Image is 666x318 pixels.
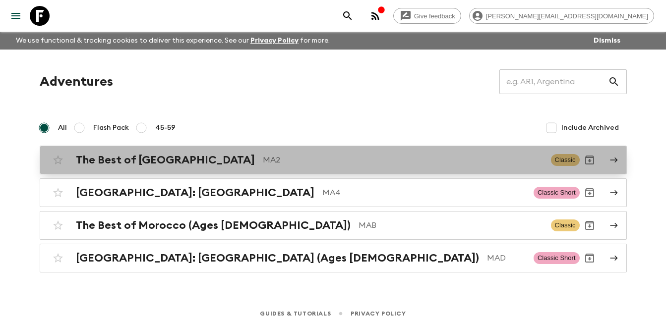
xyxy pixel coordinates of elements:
span: Classic [551,154,580,166]
div: [PERSON_NAME][EMAIL_ADDRESS][DOMAIN_NAME] [469,8,654,24]
span: All [58,123,67,133]
span: Classic [551,219,580,231]
button: Archive [580,183,600,203]
span: Classic Short [534,252,580,264]
p: We use functional & tracking cookies to deliver this experience. See our for more. [12,32,334,50]
span: Give feedback [409,12,461,20]
p: MAB [359,219,543,231]
a: Privacy Policy [250,37,299,44]
h1: Adventures [40,72,113,92]
button: search adventures [338,6,358,26]
a: The Best of [GEOGRAPHIC_DATA]MA2ClassicArchive [40,146,627,174]
button: Archive [580,215,600,235]
button: menu [6,6,26,26]
h2: [GEOGRAPHIC_DATA]: [GEOGRAPHIC_DATA] [76,186,314,199]
span: Classic Short [534,187,580,199]
a: [GEOGRAPHIC_DATA]: [GEOGRAPHIC_DATA]MA4Classic ShortArchive [40,178,627,207]
input: e.g. AR1, Argentina [499,68,608,96]
p: MAD [487,252,526,264]
h2: The Best of [GEOGRAPHIC_DATA] [76,154,255,166]
button: Archive [580,150,600,170]
h2: [GEOGRAPHIC_DATA]: [GEOGRAPHIC_DATA] (Ages [DEMOGRAPHIC_DATA]) [76,252,479,265]
button: Dismiss [591,34,623,48]
h2: The Best of Morocco (Ages [DEMOGRAPHIC_DATA]) [76,219,351,232]
p: MA2 [263,154,543,166]
span: [PERSON_NAME][EMAIL_ADDRESS][DOMAIN_NAME] [481,12,654,20]
span: Flash Pack [93,123,129,133]
span: Include Archived [561,123,619,133]
span: 45-59 [155,123,176,133]
p: MA4 [322,187,526,199]
a: Give feedback [393,8,461,24]
a: The Best of Morocco (Ages [DEMOGRAPHIC_DATA])MABClassicArchive [40,211,627,240]
a: [GEOGRAPHIC_DATA]: [GEOGRAPHIC_DATA] (Ages [DEMOGRAPHIC_DATA])MADClassic ShortArchive [40,244,627,272]
button: Archive [580,248,600,268]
